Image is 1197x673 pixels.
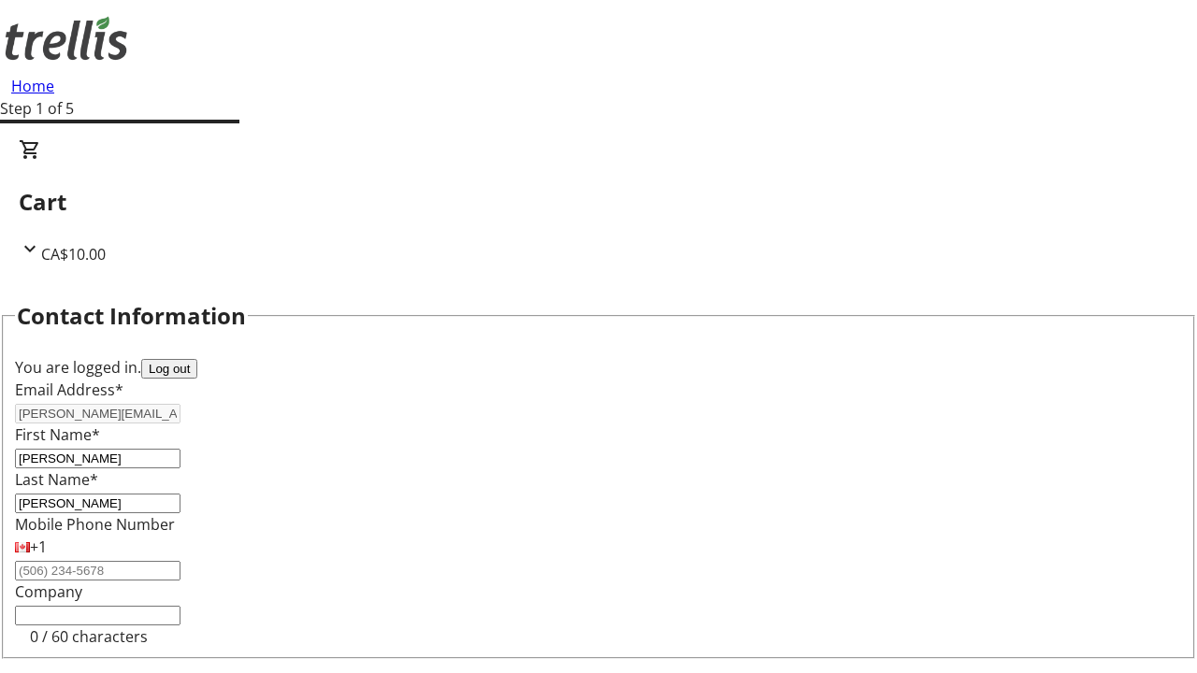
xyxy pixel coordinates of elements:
div: CartCA$10.00 [19,138,1178,265]
button: Log out [141,359,197,379]
tr-character-limit: 0 / 60 characters [30,626,148,647]
div: You are logged in. [15,356,1182,379]
label: Mobile Phone Number [15,514,175,535]
label: First Name* [15,424,100,445]
input: (506) 234-5678 [15,561,180,580]
label: Email Address* [15,379,123,400]
label: Company [15,581,82,602]
span: CA$10.00 [41,244,106,265]
h2: Contact Information [17,299,246,333]
label: Last Name* [15,469,98,490]
h2: Cart [19,185,1178,219]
